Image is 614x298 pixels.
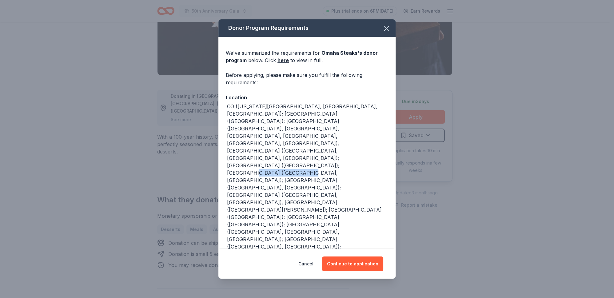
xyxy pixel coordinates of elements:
[218,19,396,37] div: Donor Program Requirements
[277,57,289,64] a: here
[226,71,388,86] div: Before applying, please make sure you fulfill the following requirements:
[226,49,388,64] div: We've summarized the requirements for below. Click to view in full.
[322,256,383,271] button: Continue to application
[298,256,313,271] button: Cancel
[226,93,388,101] div: Location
